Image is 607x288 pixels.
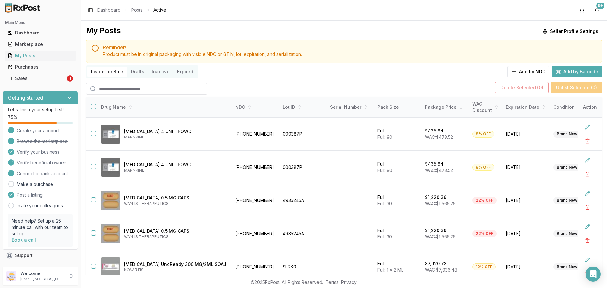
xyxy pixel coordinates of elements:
td: [PHONE_NUMBER] [231,184,279,217]
button: Sales1 [3,73,78,83]
div: Marketplace [8,41,73,47]
p: NOVARTIS [124,267,226,273]
div: My Posts [8,52,73,59]
p: [MEDICAL_DATA] 0.5 MG CAPS [124,228,226,234]
button: Seller Profile Settings [539,26,602,37]
p: Welcome [20,270,64,277]
a: Sales1 [5,73,76,84]
span: Full: 30 [377,201,392,206]
td: [PHONE_NUMBER] [231,250,279,284]
td: Full [374,250,421,284]
div: Brand New [553,197,581,204]
button: 9+ [592,5,602,15]
a: My Posts [5,50,76,61]
img: RxPost Logo [3,3,43,13]
h3: Getting started [8,94,43,101]
a: Dashboard [97,7,120,13]
span: 75 % [8,114,17,120]
a: Book a call [12,237,36,242]
span: Full: 90 [377,134,392,140]
img: User avatar [6,271,16,281]
span: Create your account [17,127,60,134]
button: Feedback [3,261,78,273]
div: Dashboard [8,30,73,36]
button: My Posts [3,51,78,61]
td: SLRK9 [279,250,326,284]
div: WAC Discount [472,101,498,113]
button: Support [3,250,78,261]
button: Add by Barcode [552,66,602,77]
td: Full [374,118,421,151]
button: Dashboard [3,28,78,38]
button: Delete [582,135,593,147]
p: MANNKIND [124,135,226,140]
span: Full: 90 [377,168,392,173]
span: Post a listing [17,192,43,198]
a: Terms [326,279,339,285]
p: Need help? Set up a 25 minute call with our team to set up. [12,218,69,237]
td: [PHONE_NUMBER] [231,118,279,151]
div: 12% OFF [472,263,496,270]
span: Browse the marketplace [17,138,68,144]
span: Verify beneficial owners [17,160,68,166]
div: 1 [67,75,73,82]
p: [MEDICAL_DATA] 4 UNIT POWD [124,162,226,168]
span: WAC: $7,936.48 [425,267,457,273]
img: Avodart 0.5 MG CAPS [101,224,120,243]
img: Cosentyx UnoReady 300 MG/2ML SOAJ [101,257,120,276]
a: Privacy [341,279,357,285]
div: My Posts [86,26,121,37]
button: Marketplace [3,39,78,49]
img: Afrezza 4 UNIT POWD [101,125,120,144]
div: 8% OFF [472,164,494,171]
span: Full: 30 [377,234,392,239]
td: [PHONE_NUMBER] [231,151,279,184]
button: Drafts [127,67,148,77]
p: $7,020.73 [425,260,447,267]
nav: breadcrumb [97,7,166,13]
button: Delete [582,235,593,246]
img: Avodart 0.5 MG CAPS [101,191,120,210]
p: [MEDICAL_DATA] UnoReady 300 MG/2ML SOAJ [124,261,226,267]
td: Full [374,184,421,217]
button: Inactive [148,67,173,77]
div: Drug Name [101,104,226,110]
a: Invite your colleagues [17,203,63,209]
p: MANNKIND [124,168,226,173]
p: WAYLIS THERAPEUTICS [124,234,226,239]
button: Edit [582,221,593,232]
img: Afrezza 4 UNIT POWD [101,158,120,177]
a: Make a purchase [17,181,53,187]
p: [MEDICAL_DATA] 0.5 MG CAPS [124,195,226,201]
p: $1,220.36 [425,227,446,234]
span: [DATE] [506,197,546,204]
div: Serial Number [330,104,370,110]
td: 000387P [279,151,326,184]
span: WAC: $473.52 [425,134,453,140]
span: Active [153,7,166,13]
p: Let's finish your setup first! [8,107,73,113]
button: Edit [582,188,593,199]
div: 22% OFF [472,197,497,204]
p: WAYLIS THERAPEUTICS [124,201,226,206]
h2: Main Menu [5,20,76,25]
div: NDC [235,104,275,110]
a: Dashboard [5,27,76,39]
span: Connect a bank account [17,170,68,177]
div: Brand New [553,164,581,171]
span: WAC: $473.52 [425,168,453,173]
button: Listed for Sale [87,67,127,77]
div: Brand New [553,131,581,138]
div: Purchases [8,64,73,70]
span: [DATE] [506,131,546,137]
p: [EMAIL_ADDRESS][DOMAIN_NAME] [20,277,64,282]
td: 4935245A [279,184,326,217]
button: Expired [173,67,197,77]
a: Marketplace [5,39,76,50]
span: Feedback [15,264,37,270]
div: Brand New [553,263,581,270]
div: Lot ID [283,104,322,110]
div: 9+ [596,3,604,9]
a: Posts [131,7,143,13]
td: [PHONE_NUMBER] [231,217,279,250]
